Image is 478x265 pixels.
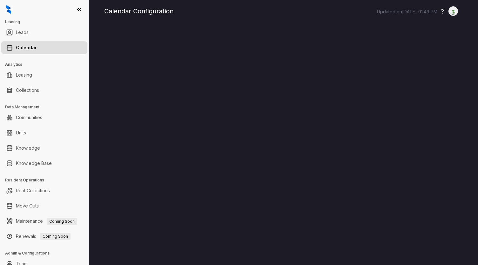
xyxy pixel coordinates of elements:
a: Leads [16,26,29,39]
li: Communities [1,111,87,124]
iframe: retool [104,25,463,265]
a: Move Outs [16,200,39,212]
button: ? [441,7,444,16]
li: Maintenance [1,215,87,228]
li: Leasing [1,69,87,81]
li: Collections [1,84,87,97]
a: Rent Collections [16,184,50,197]
li: Move Outs [1,200,87,212]
li: Calendar [1,41,87,54]
a: Knowledge [16,142,40,154]
span: Coming Soon [47,218,77,225]
li: Leads [1,26,87,39]
a: Collections [16,84,39,97]
a: RenewalsComing Soon [16,230,71,243]
a: Knowledge Base [16,157,52,170]
h3: Resident Operations [5,177,89,183]
li: Knowledge [1,142,87,154]
span: Coming Soon [40,233,71,240]
a: Calendar [16,41,37,54]
li: Units [1,126,87,139]
a: Communities [16,111,42,124]
li: Rent Collections [1,184,87,197]
p: Updated on [DATE] 01:49 PM [377,9,437,15]
h3: Data Management [5,104,89,110]
img: logo [6,5,11,14]
li: Renewals [1,230,87,243]
img: UserAvatar [449,8,458,15]
h3: Analytics [5,62,89,67]
h3: Leasing [5,19,89,25]
li: Knowledge Base [1,157,87,170]
h3: Admin & Configurations [5,250,89,256]
a: Leasing [16,69,32,81]
div: Calendar Configuration [104,6,463,16]
a: Units [16,126,26,139]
